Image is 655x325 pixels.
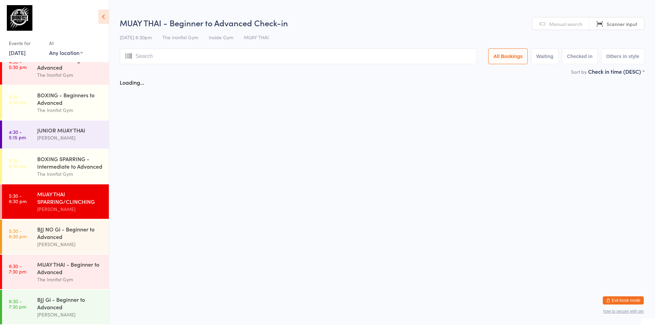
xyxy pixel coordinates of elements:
div: [PERSON_NAME] [37,205,103,213]
div: JUNIOR MUAY THAI [37,126,103,134]
div: [PERSON_NAME] [37,240,103,248]
img: The Ironfist Gym [7,5,32,31]
a: 4:30 -5:30 pmBOXING - Beginners to AdvancedThe Ironfist Gym [2,85,109,120]
div: The Ironfist Gym [37,275,103,283]
div: At [49,38,83,49]
span: [DATE] 6:30pm [120,34,152,41]
div: The Ironfist Gym [37,106,103,114]
div: BJJ NO Gi - Beginner to Advanced [37,225,103,240]
a: 6:30 -7:30 pmBJJ Gi - Beginner to Advanced[PERSON_NAME] [2,290,109,324]
span: Manual search [549,20,582,27]
div: Check in time (DESC) [588,68,644,75]
time: 5:30 - 6:30 pm [9,158,27,169]
div: BOXING - Beginners to Advanced [37,91,103,106]
div: MUAY THAI SPARRING/CLINCHING [37,190,103,205]
label: Sort by [571,68,587,75]
button: Exit kiosk mode [603,296,644,305]
div: Any location [49,49,83,56]
span: Inside Gym [209,34,233,41]
button: how to secure with pin [603,309,644,314]
span: Scanner input [607,20,637,27]
div: The Ironfist Gym [37,71,103,79]
div: The Ironfist Gym [37,170,103,178]
time: 5:30 - 6:30 pm [9,228,27,239]
div: Events for [9,38,42,49]
a: 5:30 -6:30 pmBOXING SPARRING - Intermediate to AdvancedThe Ironfist Gym [2,149,109,184]
div: [PERSON_NAME] [37,311,103,319]
div: Loading... [120,79,144,86]
div: MUAY THAI - Beginner to Advanced [37,260,103,275]
a: 4:30 -5:30 pmMUAY THAI - Beginner to AdvancedThe Ironfist Gym [2,50,109,85]
span: The Ironfist Gym [162,34,198,41]
h2: MUAY THAI - Beginner to Advanced Check-in [120,17,644,28]
button: All Bookings [488,48,528,64]
div: BJJ Gi - Beginner to Advanced [37,296,103,311]
time: 6:30 - 7:30 pm [9,263,26,274]
a: 6:30 -7:30 pmMUAY THAI - Beginner to AdvancedThe Ironfist Gym [2,255,109,289]
div: [PERSON_NAME] [37,134,103,142]
time: 6:30 - 7:30 pm [9,298,26,309]
input: Search [120,48,477,64]
a: 4:30 -5:15 pmJUNIOR MUAY THAI[PERSON_NAME] [2,121,109,149]
button: Checked in [562,48,598,64]
div: MUAY THAI - Beginner to Advanced [37,56,103,71]
a: 5:30 -6:30 pmBJJ NO Gi - Beginner to Advanced[PERSON_NAME] [2,220,109,254]
button: Waiting [531,48,558,64]
button: Others in style [601,48,644,64]
span: MUAY THAI [244,34,269,41]
div: BOXING SPARRING - Intermediate to Advanced [37,155,103,170]
time: 5:30 - 6:30 pm [9,193,27,204]
a: 5:30 -6:30 pmMUAY THAI SPARRING/CLINCHING[PERSON_NAME] [2,184,109,219]
time: 4:30 - 5:15 pm [9,129,26,140]
time: 4:30 - 5:30 pm [9,94,27,105]
a: [DATE] [9,49,26,56]
time: 4:30 - 5:30 pm [9,59,27,70]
